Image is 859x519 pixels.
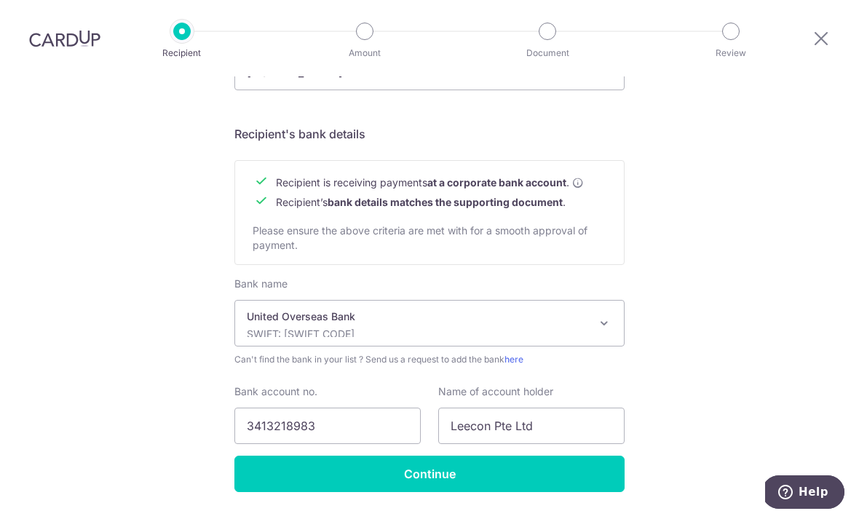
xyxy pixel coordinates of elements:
span: United Overseas Bank [235,301,624,346]
span: Help [33,10,63,23]
span: Recipient is receiving payments . [276,175,584,190]
p: United Overseas Bank [247,309,589,324]
p: Amount [311,46,419,60]
a: here [504,354,523,365]
label: Bank account no. [234,384,317,399]
span: Can't find the bank in your list ? Send us a request to add the bank [234,352,625,367]
img: CardUp [29,30,100,47]
p: Review [677,46,785,60]
h5: Recipient's bank details [234,125,625,143]
p: SWIFT: [SWIFT_CODE] [247,327,589,341]
p: Recipient [128,46,236,60]
b: at a corporate bank account [427,175,566,190]
iframe: Opens a widget where you can find more information [765,475,844,512]
input: Continue [234,456,625,492]
p: Document [494,46,601,60]
label: Name of account holder [438,384,553,399]
span: United Overseas Bank [234,300,625,346]
b: bank details matches the supporting document [328,196,563,208]
span: Please ensure the above criteria are met with for a smooth approval of payment. [253,224,587,251]
span: Recipient’s . [276,196,566,208]
label: Bank name [234,277,288,291]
